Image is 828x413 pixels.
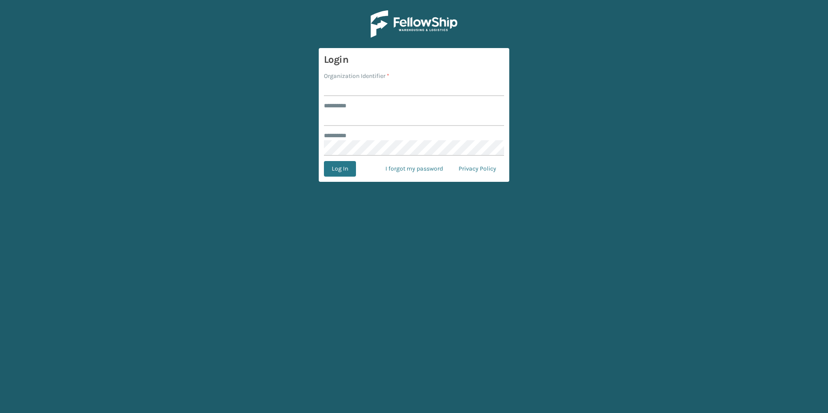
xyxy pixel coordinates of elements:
button: Log In [324,161,356,177]
a: Privacy Policy [451,161,504,177]
h3: Login [324,53,504,66]
label: Organization Identifier [324,71,389,81]
img: Logo [371,10,457,38]
a: I forgot my password [378,161,451,177]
